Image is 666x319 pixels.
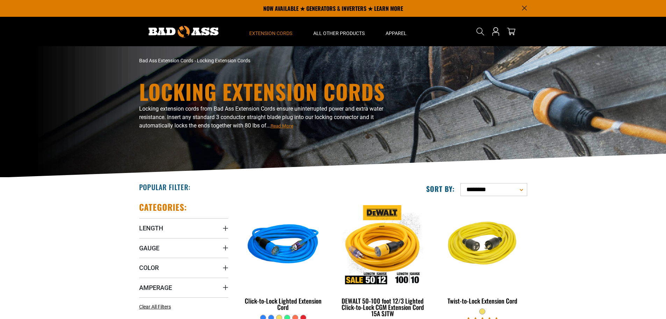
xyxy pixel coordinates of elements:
[386,30,407,36] span: Apparel
[239,202,328,314] a: blue Click-to-Lock Lighted Extension Cord
[313,30,365,36] span: All Other Products
[475,26,486,37] summary: Search
[239,298,328,310] div: Click-to-Lock Lighted Extension Cord
[271,123,293,129] span: Read More
[249,30,292,36] span: Extension Cords
[375,17,417,46] summary: Apparel
[197,58,250,63] span: Locking Extension Cords
[239,17,303,46] summary: Extension Cords
[438,202,527,308] a: yellow Twist-to-Lock Extension Cord
[426,184,455,193] label: Sort by:
[139,224,163,232] span: Length
[139,258,228,277] summary: Color
[139,303,174,311] a: Clear All Filters
[139,284,172,292] span: Amperage
[139,244,159,252] span: Gauge
[338,298,427,317] div: DEWALT 50-100 foot 12/3 Lighted Click-to-Lock CGM Extension Cord 15A SJTW
[149,26,219,37] img: Bad Ass Extension Cords
[239,205,327,286] img: blue
[339,205,427,286] img: DEWALT 50-100 foot 12/3 Lighted Click-to-Lock CGM Extension Cord 15A SJTW
[139,264,159,272] span: Color
[194,58,196,63] span: ›
[139,238,228,258] summary: Gauge
[139,182,191,192] h2: Popular Filter:
[139,304,171,310] span: Clear All Filters
[303,17,375,46] summary: All Other Products
[139,218,228,238] summary: Length
[139,105,383,129] span: Locking extension cords from Bad Ass Extension Cords ensure uninterrupted power and extra water r...
[139,57,394,64] nav: breadcrumbs
[139,58,193,63] a: Bad Ass Extension Cords
[438,298,527,304] div: Twist-to-Lock Extension Cord
[438,205,527,286] img: yellow
[139,202,187,213] h2: Categories:
[139,278,228,297] summary: Amperage
[139,81,394,102] h1: Locking Extension Cords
